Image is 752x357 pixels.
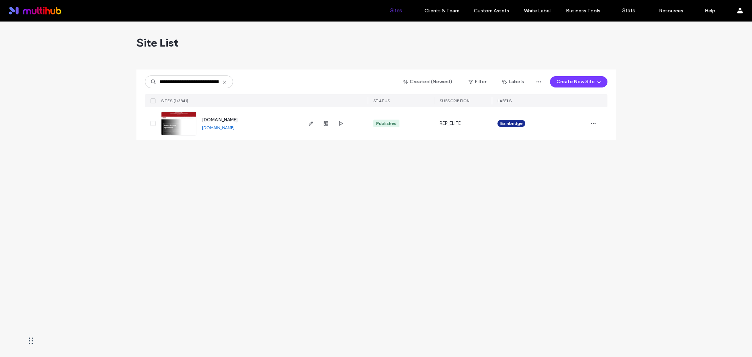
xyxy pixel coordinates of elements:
button: Filter [461,76,493,87]
span: SITES (1/3841) [161,98,189,103]
div: Drag [29,330,33,351]
a: [DOMAIN_NAME] [202,125,234,130]
span: REP_ELITE [440,120,461,127]
label: Clients & Team [424,8,459,14]
label: Stats [622,7,635,14]
span: STATUS [373,98,390,103]
label: Help [705,8,715,14]
span: SUBSCRIPTION [440,98,470,103]
button: Create New Site [550,76,607,87]
label: Resources [659,8,683,14]
button: Created (Newest) [397,76,459,87]
label: Custom Assets [474,8,509,14]
span: LABELS [497,98,512,103]
label: Business Tools [566,8,600,14]
button: Labels [496,76,530,87]
label: Sites [390,7,402,14]
a: [DOMAIN_NAME] [202,117,238,122]
span: Bainbridge [500,120,522,127]
div: Published [376,120,397,127]
label: White Label [524,8,551,14]
span: Site List [136,36,178,50]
